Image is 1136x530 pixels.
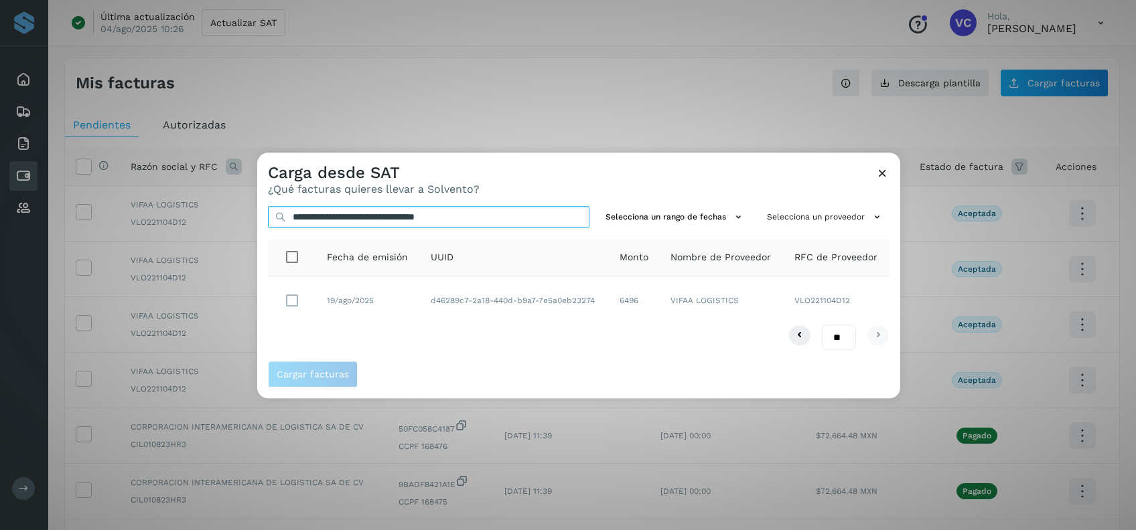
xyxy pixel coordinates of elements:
[420,276,608,325] td: d46289c7-2a18-440d-b9a7-7e5a0eb23274
[660,276,784,325] td: VIFAA LOGISTICS
[268,183,480,195] p: ¿Qué facturas quieres llevar a Solvento?
[784,276,890,325] td: VLO221104D12
[316,276,420,325] td: 19/ago/2025
[670,250,771,264] span: Nombre de Proveedor
[600,206,751,228] button: Selecciona un rango de fechas
[762,206,890,228] button: Selecciona un proveedor
[327,250,408,264] span: Fecha de emisión
[268,163,480,183] h3: Carga desde SAT
[268,361,358,388] button: Cargar facturas
[431,250,453,264] span: UUID
[277,370,349,379] span: Cargar facturas
[794,250,877,264] span: RFC de Proveedor
[620,250,648,264] span: Monto
[609,276,660,325] td: 6496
